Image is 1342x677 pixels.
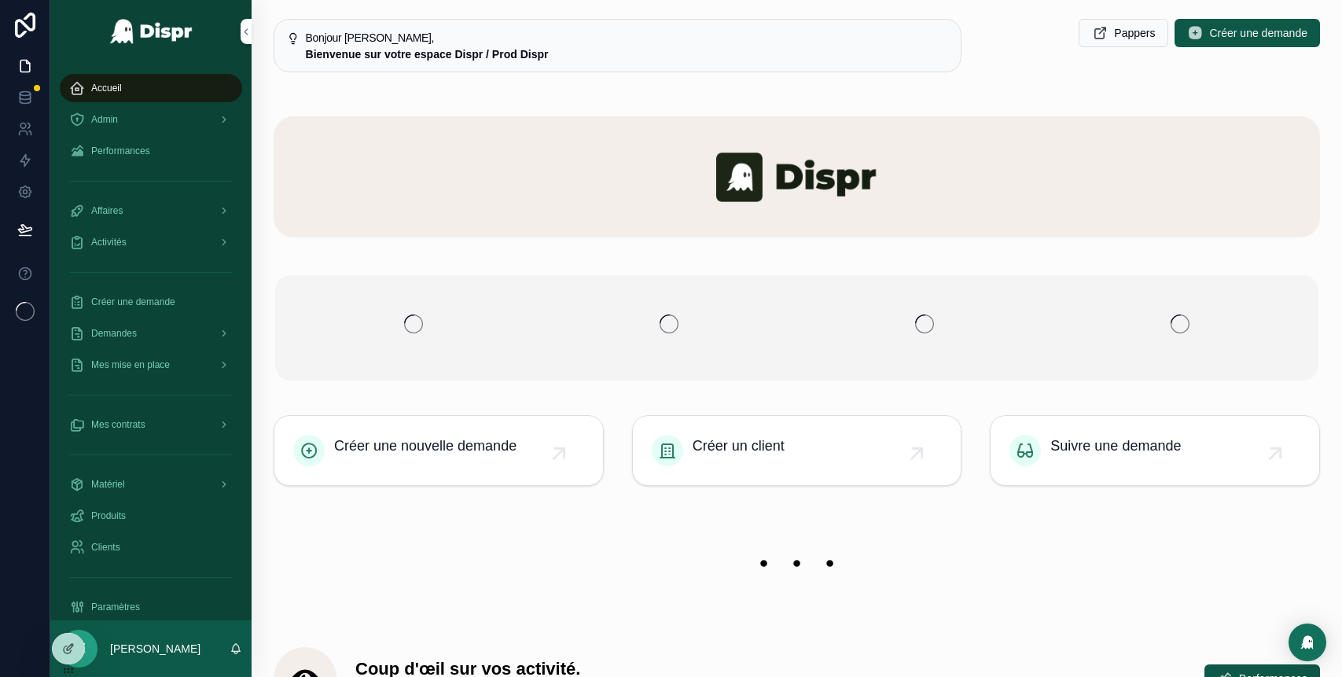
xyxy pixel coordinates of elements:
[91,359,170,371] span: Mes mise en place
[91,204,123,217] span: Affaires
[60,105,242,134] a: Admin
[306,48,549,61] strong: Bienvenue sur votre espace Dispr / Prod Dispr
[91,418,145,431] span: Mes contrats
[1079,19,1168,47] button: Pappers
[60,593,242,621] a: Paramètres
[110,641,200,657] p: [PERSON_NAME]
[91,113,118,126] span: Admin
[60,74,242,102] a: Accueil
[50,63,252,620] div: scrollable content
[1050,435,1181,457] span: Suivre une demande
[91,541,120,554] span: Clients
[60,410,242,439] a: Mes contrats
[1114,25,1155,41] span: Pappers
[334,435,517,457] span: Créer une nouvelle demande
[60,319,242,348] a: Demandes
[60,502,242,530] a: Produits
[91,145,150,157] span: Performances
[91,327,137,340] span: Demandes
[91,478,125,491] span: Matériel
[91,82,122,94] span: Accueil
[60,351,242,379] a: Mes mise en place
[693,435,785,457] span: Créer un client
[109,19,193,44] img: App logo
[1289,624,1326,661] div: Open Intercom Messenger
[274,416,603,485] a: Créer une nouvelle demande
[60,228,242,256] a: Activités
[60,470,242,499] a: Matériel
[60,288,242,316] a: Créer une demande
[306,46,949,62] div: **Bienvenue sur votre espace Dispr / Prod Dispr**
[274,116,1320,237] img: banner-dispr.png
[60,137,242,165] a: Performances
[91,510,126,522] span: Produits
[991,416,1319,485] a: Suivre une demande
[1209,25,1307,41] span: Créer une demande
[91,296,175,308] span: Créer une demande
[1175,19,1320,47] button: Créer une demande
[91,601,140,613] span: Paramètres
[91,236,127,248] span: Activités
[60,197,242,225] a: Affaires
[306,32,949,43] h5: Bonjour Jeremy,
[72,639,86,658] span: JZ
[60,533,242,561] a: Clients
[274,530,1320,598] img: 22208-banner-empty.png
[633,416,961,485] a: Créer un client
